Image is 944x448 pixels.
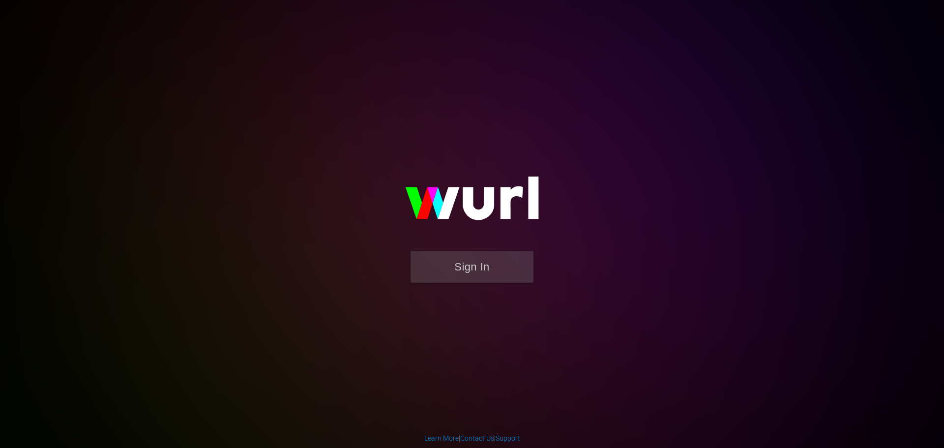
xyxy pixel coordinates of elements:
button: Sign In [411,251,533,283]
img: wurl-logo-on-black-223613ac3d8ba8fe6dc639794a292ebdb59501304c7dfd60c99c58986ef67473.svg [374,155,570,251]
a: Learn More [424,434,459,442]
div: | | [424,433,520,443]
a: Support [496,434,520,442]
a: Contact Us [460,434,494,442]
